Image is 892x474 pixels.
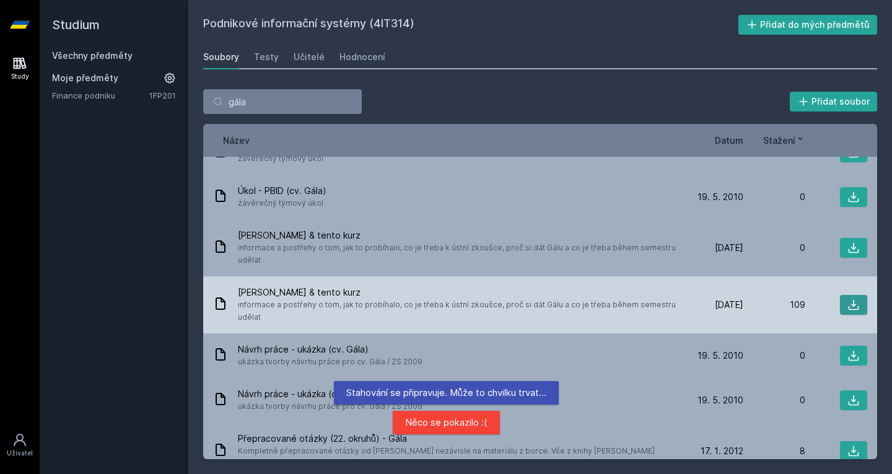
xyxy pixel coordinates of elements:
div: Study [11,72,29,81]
a: Uživatel [2,426,37,464]
div: Uživatel [7,449,33,458]
div: Testy [254,51,279,63]
span: [PERSON_NAME] & tento kurz [238,286,676,299]
div: Hodnocení [339,51,385,63]
a: Hodnocení [339,45,385,69]
input: Hledej soubor [203,89,362,114]
span: informace a postřehy o tom, jak to probíhalo, co je třeba k ústní zkoušce, proč si dát Gálu a co ... [238,299,676,323]
div: Něco se pokazilo :( [393,411,500,434]
button: Datum [715,134,743,147]
span: ukázka tvorby návrhu práce pro cv. Gála / ZS 2009 [238,400,422,413]
div: 8 [743,445,805,457]
span: [DATE] [715,299,743,311]
span: Kompletně přepracované otázky od [PERSON_NAME] nezávisle na materiálu z borce. Vše z knihy [PERSO... [238,445,676,470]
span: Přepracované otázky (22. okruhů) - Gála [238,432,676,445]
div: 0 [743,349,805,362]
button: Název [223,134,250,147]
button: Přidat do mých předmětů [738,15,878,35]
span: informace a postřehy o tom, jak to probíhalo, co je třeba k ústní zkoušce, proč si dát Gálu a co ... [238,242,676,266]
span: ukázka tvorby návrhu práce pro cv. Gála / ZS 2009 [238,356,422,368]
span: Úkol - PBID (cv. Gála) [238,185,326,197]
div: 0 [743,191,805,203]
div: Učitelé [294,51,325,63]
span: závěrečný týmový úkol [238,152,326,165]
a: Study [2,50,37,87]
span: Návrh práce - ukázka (cv. Gála) [238,388,422,400]
span: Moje předměty [52,72,118,84]
span: [DATE] [715,242,743,254]
span: [PERSON_NAME] & tento kurz [238,229,676,242]
h2: Podnikové informační systémy (4IT314) [203,15,738,35]
span: Návrh práce - ukázka (cv. Gála) [238,343,422,356]
button: Přidat soubor [790,92,878,112]
a: Všechny předměty [52,50,133,61]
a: 1FP201 [149,90,176,100]
div: Stahování se připravuje. Může to chvilku trvat… [334,381,559,405]
span: 17. 1. 2012 [701,445,743,457]
button: Stažení [763,134,805,147]
div: 0 [743,242,805,254]
span: 19. 5. 2010 [697,349,743,362]
span: 19. 5. 2010 [697,191,743,203]
a: Testy [254,45,279,69]
span: závěrečný týmový úkol [238,197,326,209]
a: Učitelé [294,45,325,69]
a: Finance podniku [52,89,149,102]
span: Stažení [763,134,795,147]
a: Soubory [203,45,239,69]
div: 0 [743,394,805,406]
div: 109 [743,299,805,311]
div: Soubory [203,51,239,63]
span: 19. 5. 2010 [697,394,743,406]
